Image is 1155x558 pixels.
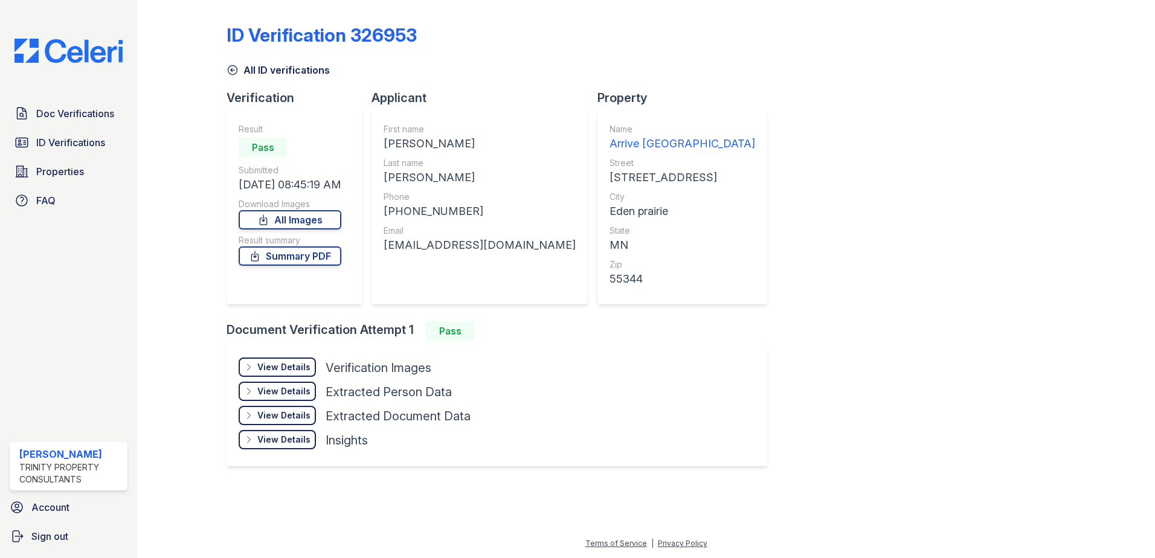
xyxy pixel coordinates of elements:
div: MN [610,237,755,254]
a: Sign out [5,524,132,548]
div: Document Verification Attempt 1 [227,321,777,341]
div: Pass [239,138,287,157]
div: Email [384,225,576,237]
a: Doc Verifications [10,101,127,126]
div: View Details [257,434,310,446]
div: [STREET_ADDRESS] [610,169,755,186]
span: Doc Verifications [36,106,114,121]
a: ID Verifications [10,130,127,155]
a: All Images [239,210,341,229]
span: Sign out [31,529,68,544]
div: [PHONE_NUMBER] [384,203,576,220]
span: FAQ [36,193,56,208]
div: | [651,539,654,548]
div: Property [597,89,777,106]
span: ID Verifications [36,135,105,150]
div: Name [610,123,755,135]
div: Extracted Person Data [326,383,452,400]
div: Zip [610,258,755,271]
a: FAQ [10,188,127,213]
div: State [610,225,755,237]
a: Properties [10,159,127,184]
img: CE_Logo_Blue-a8612792a0a2168367f1c8372b55b34899dd931a85d93a1a3d3e32e68fde9ad4.png [5,39,132,63]
div: Phone [384,191,576,203]
div: Applicant [372,89,597,106]
div: Verification Images [326,359,431,376]
div: Result [239,123,341,135]
div: Eden prairie [610,203,755,220]
div: Arrive [GEOGRAPHIC_DATA] [610,135,755,152]
div: Street [610,157,755,169]
div: Insights [326,432,368,449]
div: City [610,191,755,203]
div: Last name [384,157,576,169]
div: View Details [257,385,310,397]
div: 55344 [610,271,755,287]
span: Properties [36,164,84,179]
a: Terms of Service [585,539,647,548]
div: [PERSON_NAME] [384,169,576,186]
div: View Details [257,409,310,422]
div: Trinity Property Consultants [19,461,123,486]
div: View Details [257,361,310,373]
a: Name Arrive [GEOGRAPHIC_DATA] [610,123,755,152]
span: Account [31,500,69,515]
a: All ID verifications [227,63,330,77]
div: [DATE] 08:45:19 AM [239,176,341,193]
div: ID Verification 326953 [227,24,417,46]
div: First name [384,123,576,135]
a: Account [5,495,132,519]
div: Verification [227,89,372,106]
div: Download Images [239,198,341,210]
div: [EMAIL_ADDRESS][DOMAIN_NAME] [384,237,576,254]
a: Summary PDF [239,246,341,266]
div: Submitted [239,164,341,176]
div: Result summary [239,234,341,246]
div: [PERSON_NAME] [384,135,576,152]
a: Privacy Policy [658,539,707,548]
div: Pass [426,321,474,341]
div: Extracted Document Data [326,408,471,425]
div: [PERSON_NAME] [19,447,123,461]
